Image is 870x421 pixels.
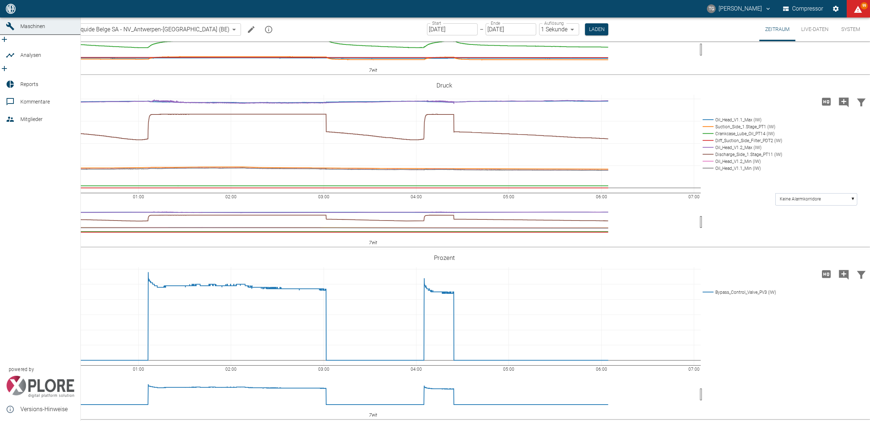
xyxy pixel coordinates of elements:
button: Laden [585,23,608,35]
button: Live-Daten [795,17,834,41]
span: Kommentare [20,99,50,105]
span: Reports [20,81,38,87]
p: – [480,25,483,34]
span: Hohe Auflösung [818,270,835,277]
button: Kommentar hinzufügen [835,92,853,111]
img: logo [5,4,16,13]
span: Analysen [20,52,41,58]
button: Kommentar hinzufügen [835,265,853,284]
span: Hohe Auflösung [818,98,835,105]
div: 1 Sekunde [539,23,579,35]
input: DD.MM.YYYY [427,23,478,35]
span: Maschinen [20,23,45,29]
button: mission info [261,22,276,37]
button: Einstellungen [829,2,842,15]
text: Keine Alarmkorridore [780,196,821,202]
span: Mitglieder [20,116,43,122]
a: 13.0007/1_Air Liquide Belge SA - NV_Antwerpen-[GEOGRAPHIC_DATA] (BE) [27,25,229,34]
label: Ende [491,20,500,26]
button: System [834,17,867,41]
span: Versions-Hinweise [20,405,75,414]
button: Compressor [782,2,825,15]
label: Start [432,20,441,26]
button: Zeitraum [759,17,795,41]
button: Daten filtern [853,92,870,111]
span: 13.0007/1_Air Liquide Belge SA - NV_Antwerpen-[GEOGRAPHIC_DATA] (BE) [39,25,229,34]
span: powered by [9,366,34,373]
div: TG [707,4,716,13]
span: 99 [861,2,868,9]
input: DD.MM.YYYY [486,23,536,35]
label: Auflösung [544,20,564,26]
button: Daten filtern [853,265,870,284]
button: Machine bearbeiten [244,22,258,37]
button: thomas.gregoir@neuman-esser.com [706,2,772,15]
img: Xplore Logo [6,376,75,398]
